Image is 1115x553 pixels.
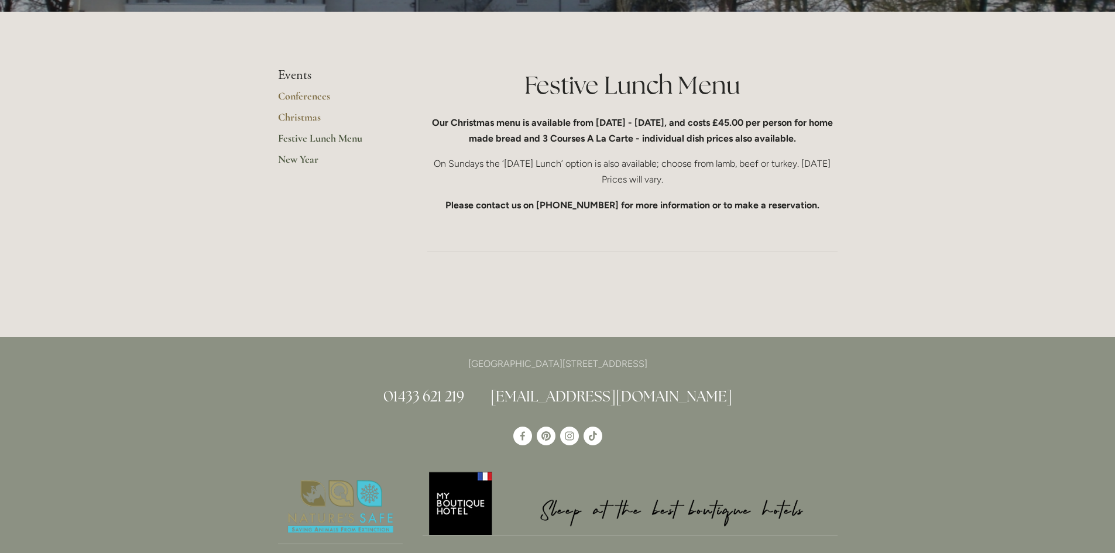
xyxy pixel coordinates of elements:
[513,427,532,445] a: Losehill House Hotel & Spa
[427,156,838,187] p: On Sundays the ‘[DATE] Lunch’ option is also available; choose from lamb, beef or turkey. [DATE] ...
[278,90,390,111] a: Conferences
[427,68,838,102] h1: Festive Lunch Menu
[490,387,732,406] a: [EMAIL_ADDRESS][DOMAIN_NAME]
[278,356,838,372] p: [GEOGRAPHIC_DATA][STREET_ADDRESS]
[278,153,390,174] a: New Year
[278,132,390,153] a: Festive Lunch Menu
[423,470,838,535] img: My Boutique Hotel - Logo
[383,387,464,406] a: 01433 621 219
[278,470,403,544] img: Nature's Safe - Logo
[432,117,835,144] strong: Our Christmas menu is available from [DATE] - [DATE], and costs £45.00 per person for home made b...
[560,427,579,445] a: Instagram
[537,427,555,445] a: Pinterest
[584,427,602,445] a: TikTok
[278,111,390,132] a: Christmas
[445,200,819,211] strong: Please contact us on [PHONE_NUMBER] for more information or to make a reservation.
[278,68,390,83] li: Events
